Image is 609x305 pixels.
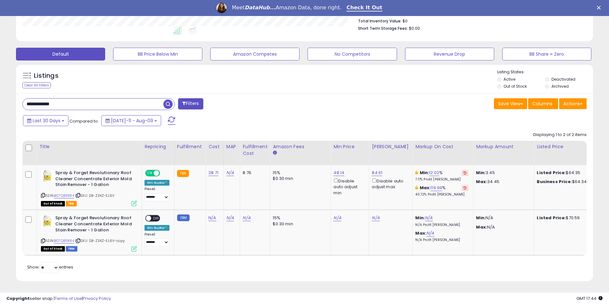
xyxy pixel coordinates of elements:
[420,185,431,191] b: Max:
[146,171,154,176] span: ON
[372,177,408,190] div: Disable auto adjust max
[144,225,169,231] div: Win BuyBox *
[426,230,434,237] a: N/A
[243,143,267,157] div: Fulfillment Cost
[425,215,433,221] a: N/A
[273,215,326,221] div: 15%
[537,179,590,185] div: $64.34
[208,143,221,150] div: Cost
[597,6,603,10] div: Close
[502,48,591,60] button: BB Share = Zero
[273,150,277,156] small: Amazon Fees.
[6,296,111,302] div: seller snap | |
[415,230,426,236] b: Max:
[559,98,587,109] button: Actions
[358,17,582,24] li: $0
[75,193,114,198] span: | SKU: SB-Z3XZ-EL6V
[41,215,54,228] img: 41DFRLGjUZL._SL40_.jpg
[333,170,344,176] a: 48.14
[497,69,593,75] p: Listing States:
[494,98,527,109] button: Save View
[537,179,572,185] b: Business Price:
[415,192,468,197] p: 40.72% Profit [PERSON_NAME]
[232,4,341,11] div: Meet Amazon Data, done right.
[66,246,77,252] span: FBM
[226,170,234,176] a: N/A
[415,215,425,221] b: Min:
[415,177,468,182] p: 7.17% Profit [PERSON_NAME]
[75,238,125,243] span: | SKU: SB-Z3XZ-EL6V-copy
[66,201,77,206] span: FBA
[413,141,473,165] th: The percentage added to the cost of goods (COGS) that forms the calculator for Min & Max prices.
[23,115,68,126] button: Last 30 Days
[415,143,471,150] div: Markup on Cost
[537,215,590,221] div: $70.59
[429,170,439,176] a: 12.02
[55,215,133,235] b: Spray & Forget Revolutionary Roof Cleaner Concentrate Exterior Mold Stain Remover - 1 Gallon
[144,187,169,201] div: Preset:
[504,84,527,89] label: Out of Stock
[537,143,592,150] div: Listed Price
[41,201,65,206] span: All listings that are currently out of stock and unavailable for purchase on Amazon
[55,295,82,301] a: Terms of Use
[216,3,227,13] img: Profile image for Georgie
[144,143,172,150] div: Repricing
[476,170,486,176] strong: Min:
[415,238,468,242] p: N/A Profit [PERSON_NAME]
[54,238,74,244] a: B07Q811KR4
[476,170,529,176] p: 3.45
[226,143,237,150] div: MAP
[476,224,529,230] p: N/A
[16,48,105,60] button: Default
[83,295,111,301] a: Privacy Policy
[273,170,326,176] div: 15%
[537,215,566,221] b: Listed Price:
[151,216,161,221] span: OFF
[504,76,515,82] label: Active
[476,224,487,230] strong: Max:
[476,215,486,221] strong: Min:
[358,18,402,24] b: Total Inventory Value:
[333,215,341,221] a: N/A
[41,246,65,252] span: All listings that are currently out of stock and unavailable for purchase on Amazon
[39,143,139,150] div: Title
[405,48,494,60] button: Revenue Drop
[533,132,587,138] div: Displaying 1 to 2 of 2 items
[551,76,575,82] label: Deactivated
[54,193,74,198] a: B07Q811KR4
[113,48,202,60] button: BB Price Below Min
[245,4,276,11] i: DataHub...
[178,98,203,109] button: Filters
[358,26,408,31] b: Short Term Storage Fees:
[347,4,382,12] a: Check It Out
[6,295,30,301] strong: Copyright
[208,215,216,221] a: N/A
[420,170,429,176] b: Min:
[41,170,137,205] div: ASIN:
[372,215,379,221] a: N/A
[210,48,300,60] button: Amazon Competes
[537,170,566,176] b: Listed Price:
[333,177,364,196] div: Disable auto adjust min
[415,223,468,227] p: N/A Profit [PERSON_NAME]
[576,295,603,301] span: 2025-09-9 17:44 GMT
[243,215,250,221] a: N/A
[273,143,328,150] div: Amazon Fees
[111,117,153,124] span: [DATE]-11 - Aug-09
[55,170,133,189] b: Spray & Forget Revolutionary Roof Cleaner Concentrate Exterior Mold Stain Remover - 1 Gallon
[226,215,234,221] a: N/A
[243,170,265,176] div: 8.76
[532,100,552,107] span: Columns
[34,71,59,80] h5: Listings
[372,170,382,176] a: 84.61
[537,170,590,176] div: $64.35
[27,264,73,270] span: Show: entries
[41,170,54,183] img: 41DFRLGjUZL._SL40_.jpg
[22,82,51,88] div: Clear All Filters
[177,170,189,177] small: FBA
[159,171,169,176] span: OFF
[33,117,60,124] span: Last 30 Days
[101,115,161,126] button: [DATE]-11 - Aug-09
[409,25,420,31] span: $0.00
[476,215,529,221] p: N/A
